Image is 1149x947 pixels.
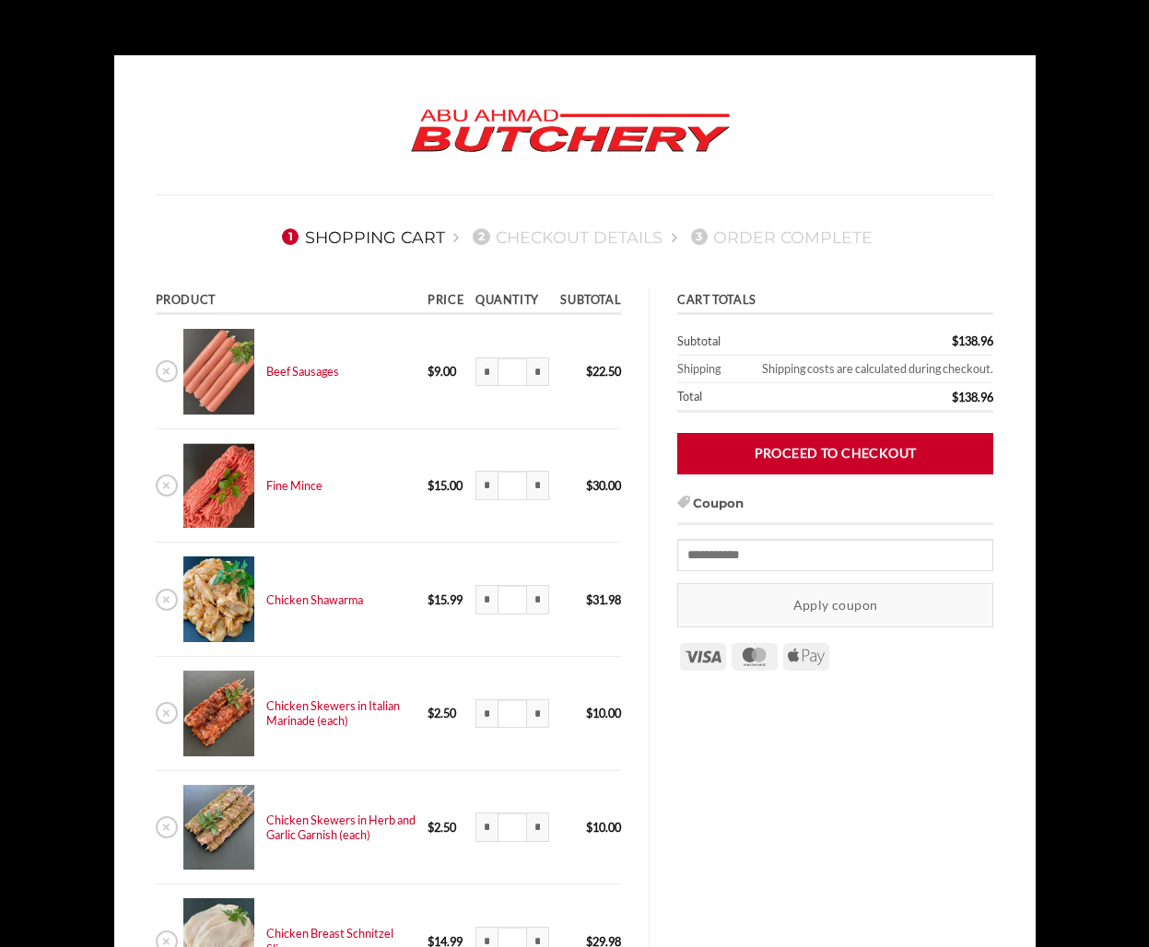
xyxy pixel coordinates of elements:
[952,333,958,348] span: $
[952,390,993,404] bdi: 138.96
[266,592,363,607] a: Chicken Shawarma
[428,478,463,493] bdi: 15.00
[952,333,993,348] bdi: 138.96
[586,706,621,720] bdi: 10.00
[156,589,178,611] a: Remove Chicken Shawarma from cart
[732,356,993,383] td: Shipping costs are calculated during checkout.
[156,702,178,724] a: Remove Chicken Skewers in Italian Marinade (each) from cart
[586,592,621,607] bdi: 31.98
[555,288,621,315] th: Subtotal
[586,478,592,493] span: $
[586,592,592,607] span: $
[276,228,445,247] a: 1Shopping Cart
[586,478,621,493] bdi: 30.00
[266,813,416,842] a: Chicken Skewers in Herb and Garlic Garnish (each)
[428,364,434,379] span: $
[677,288,993,315] th: Cart totals
[677,640,832,672] div: Payment icons
[183,443,254,529] img: Cart
[156,288,422,315] th: Product
[156,816,178,838] a: Remove Chicken Skewers in Herb and Garlic Garnish (each) from cart
[677,328,838,356] th: Subtotal
[156,360,178,382] a: Remove Beef Sausages from cart
[428,706,456,720] bdi: 2.50
[677,494,993,525] h3: Coupon
[422,288,470,315] th: Price
[183,785,254,871] img: Cart
[428,706,434,720] span: $
[677,383,838,413] th: Total
[677,433,993,474] a: Proceed to checkout
[266,478,322,493] a: Fine Mince
[473,228,489,245] span: 2
[586,820,621,835] bdi: 10.00
[183,671,254,756] img: Cart
[282,228,299,245] span: 1
[183,556,254,642] img: Cart
[428,592,463,607] bdi: 15.99
[266,698,400,728] a: Chicken Skewers in Italian Marinade (each)
[586,820,592,835] span: $
[677,356,732,383] th: Shipping
[586,364,621,379] bdi: 22.50
[470,288,555,315] th: Quantity
[156,474,178,497] a: Remove Fine Mince from cart
[952,390,958,404] span: $
[428,820,434,835] span: $
[183,329,254,415] img: Cart
[156,213,994,261] nav: Checkout steps
[586,706,592,720] span: $
[428,478,434,493] span: $
[428,364,456,379] bdi: 9.00
[266,364,339,379] a: Beef Sausages
[428,592,434,607] span: $
[395,97,745,167] img: Abu Ahmad Butchery
[586,364,592,379] span: $
[428,820,456,835] bdi: 2.50
[467,228,662,247] a: 2Checkout details
[677,583,993,626] button: Apply coupon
